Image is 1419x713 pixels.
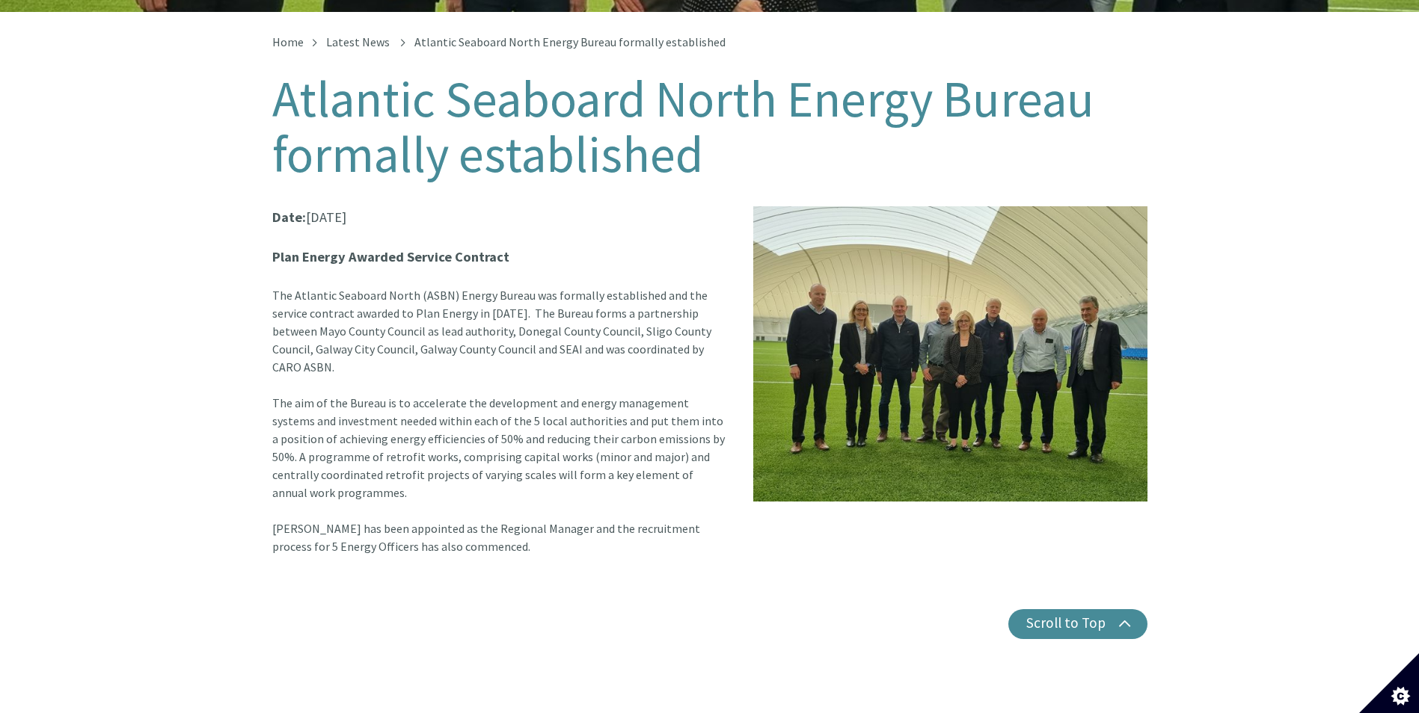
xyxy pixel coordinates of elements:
span: Atlantic Seaboard North Energy Bureau formally established [414,34,726,49]
p: [DATE] [272,206,1147,228]
strong: Plan Energy Awarded Service Contract [272,248,509,265]
article: The Atlantic Seaboard North (ASBN) Energy Bureau was formally established and the service contrac... [272,206,1147,573]
strong: Date: [272,209,306,226]
a: Latest News [326,34,390,49]
h1: Atlantic Seaboard North Energy Bureau formally established [272,72,1147,182]
button: Scroll to Top [1008,609,1147,639]
button: Set cookie preferences [1359,653,1419,713]
a: Home [272,34,304,49]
